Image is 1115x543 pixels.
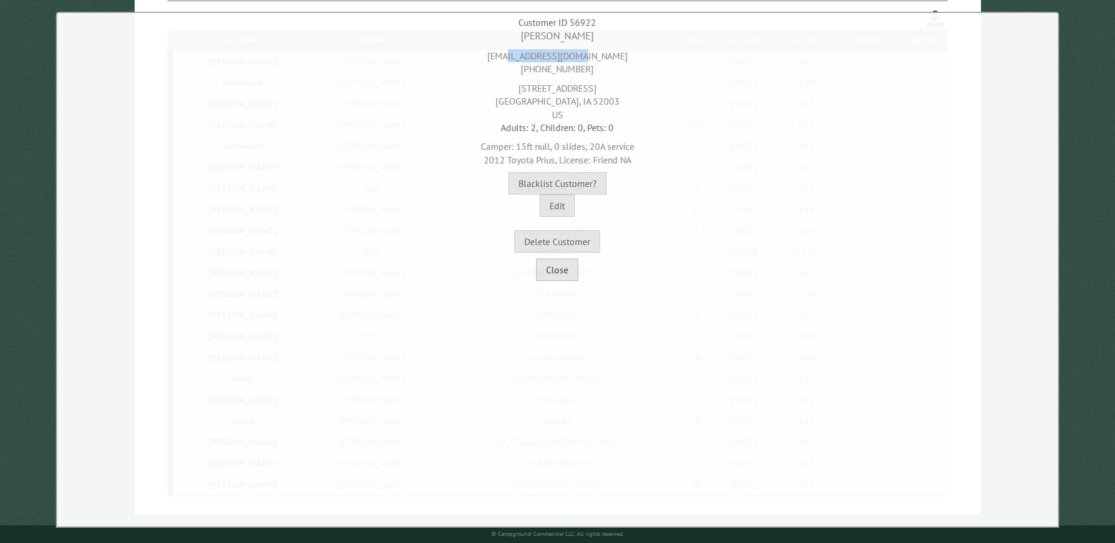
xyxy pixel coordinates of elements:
[491,530,624,538] small: © Campground Commander LLC. All rights reserved.
[60,121,1055,134] div: Adults: 2, Children: 0, Pets: 0
[60,134,1055,166] div: Camper: 15ft null, 0 slides, 20A service
[60,29,1055,43] div: [PERSON_NAME]
[60,76,1055,121] div: [STREET_ADDRESS] [GEOGRAPHIC_DATA], IA 52003 US
[927,8,944,30] a: Download this customer list (.csv)
[514,230,600,253] button: Delete Customer
[60,16,1055,29] div: Customer ID 56922
[60,43,1055,76] div: [EMAIL_ADDRESS][DOMAIN_NAME] [PHONE_NUMBER]
[540,195,575,217] button: Edit
[508,172,607,195] button: Blacklist Customer?
[484,154,631,166] span: 2012 Toyota Prius, License: Friend NA
[536,259,578,281] button: Close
